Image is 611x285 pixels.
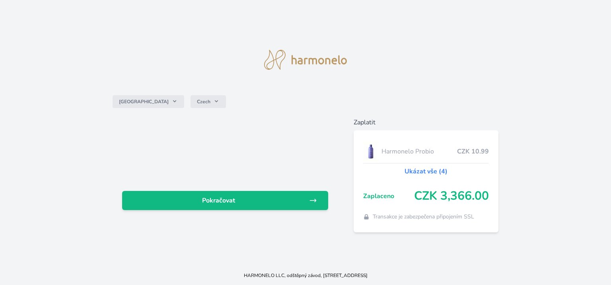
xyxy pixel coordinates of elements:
span: Harmonelo Probio [381,147,457,156]
a: Ukázat vše (4) [405,167,448,176]
h6: Zaplatit [354,118,498,127]
span: CZK 10.99 [457,147,489,156]
span: Czech [197,98,210,105]
a: Pokračovat [122,191,328,210]
button: Czech [191,95,226,108]
span: Transakce je zabezpečena připojením SSL [373,213,474,221]
span: CZK 3,366.00 [414,189,489,203]
button: [GEOGRAPHIC_DATA] [113,95,184,108]
img: logo.svg [264,50,347,70]
span: Zaplaceno [363,191,414,201]
span: Pokračovat [128,196,309,205]
img: CLEAN_PROBIO_se_stinem_x-lo.jpg [363,142,378,161]
span: [GEOGRAPHIC_DATA] [119,98,169,105]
